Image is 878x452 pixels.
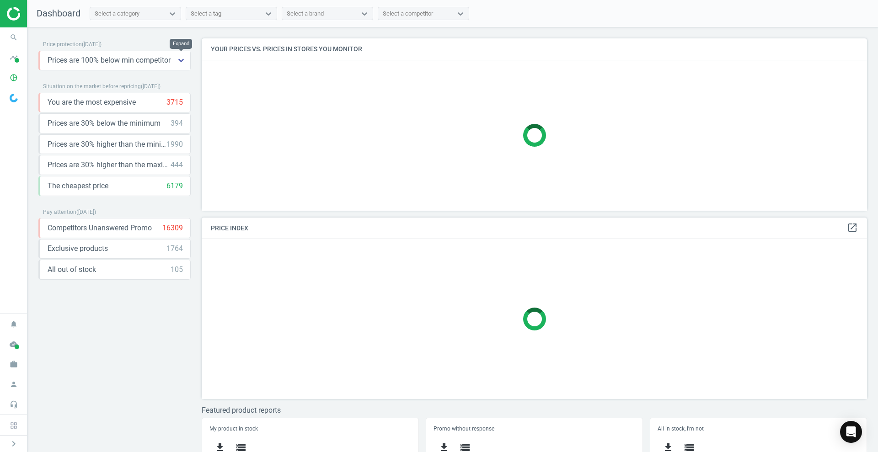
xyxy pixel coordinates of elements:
[176,55,187,66] i: keyboard_arrow_down
[7,7,72,21] img: ajHJNr6hYgQAAAAASUVORK5CYII=
[5,376,22,393] i: person
[48,139,166,149] span: Prices are 30% higher than the minimum
[171,160,183,170] div: 444
[162,223,183,233] div: 16309
[48,223,152,233] span: Competitors Unanswered Promo
[48,160,171,170] span: Prices are 30% higher than the maximal
[48,55,171,65] span: Prices are 100% below min competitor
[82,41,102,48] span: ( [DATE] )
[48,265,96,275] span: All out of stock
[43,41,82,48] span: Price protection
[434,425,635,432] h5: Promo without response
[847,222,858,234] a: open_in_new
[48,97,136,107] span: You are the most expensive
[287,10,324,18] div: Select a brand
[166,139,183,149] div: 1990
[48,244,108,254] span: Exclusive products
[209,425,411,432] h5: My product in stock
[658,425,859,432] h5: All in stock, i'm not
[5,29,22,46] i: search
[166,244,183,254] div: 1764
[5,356,22,373] i: work
[172,51,190,70] button: keyboard_arrow_down
[5,49,22,66] i: timeline
[10,94,18,102] img: wGWNvw8QSZomAAAAABJRU5ErkJggg==
[37,8,80,19] span: Dashboard
[48,118,161,128] span: Prices are 30% below the minimum
[202,38,867,60] h4: Your prices vs. prices in stores you monitor
[48,181,108,191] span: The cheapest price
[76,209,96,215] span: ( [DATE] )
[166,181,183,191] div: 6179
[171,118,183,128] div: 394
[95,10,139,18] div: Select a category
[5,69,22,86] i: pie_chart_outlined
[8,438,19,449] i: chevron_right
[5,396,22,413] i: headset_mic
[847,222,858,233] i: open_in_new
[166,97,183,107] div: 3715
[43,83,141,90] span: Situation on the market before repricing
[141,83,161,90] span: ( [DATE] )
[2,438,25,450] button: chevron_right
[202,406,867,415] h3: Featured product reports
[5,315,22,333] i: notifications
[43,209,76,215] span: Pay attention
[840,421,862,443] div: Open Intercom Messenger
[202,218,867,239] h4: Price Index
[191,10,221,18] div: Select a tag
[170,39,192,49] div: Expand
[383,10,433,18] div: Select a competitor
[171,265,183,275] div: 105
[5,335,22,353] i: cloud_done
